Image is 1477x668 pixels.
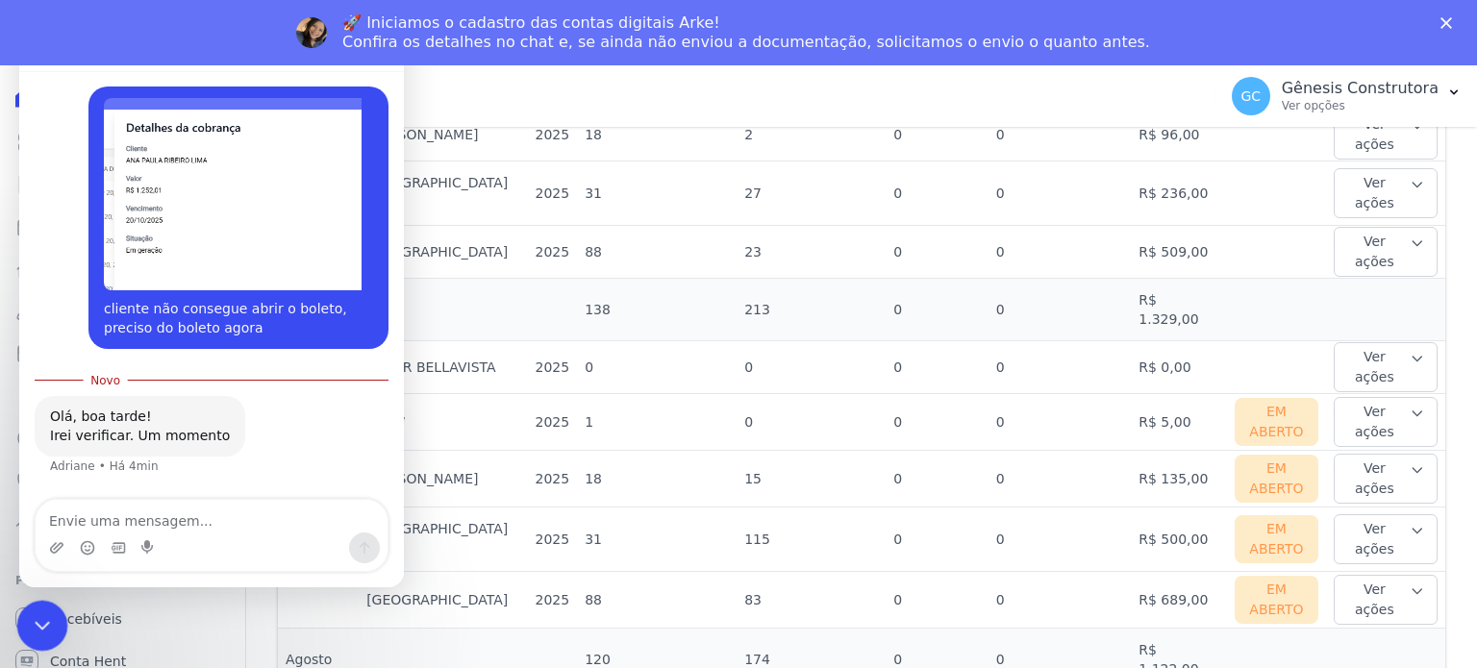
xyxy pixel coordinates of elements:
[8,504,238,542] a: Troca de Arquivos
[528,161,578,226] td: 2025
[1216,69,1477,123] button: GC Gênesis Construtora Ver opções
[886,279,988,341] td: 0
[1334,342,1438,392] button: Ver ações
[359,109,527,161] td: [PERSON_NAME]
[1131,279,1226,341] td: R$ 1.329,00
[989,572,1132,629] td: 0
[1282,79,1439,98] p: Gênesis Construtora
[886,572,988,629] td: 0
[989,279,1132,341] td: 0
[69,67,369,330] div: cliente não consegue abrir o boleto, preciso do boleto agora
[528,341,578,394] td: 2025
[886,451,988,507] td: 0
[577,394,737,451] td: 1
[301,8,338,44] button: Início
[91,521,107,536] button: Selecionador de GIF
[8,165,238,204] a: Contratos
[528,394,578,451] td: 2025
[342,13,1150,52] div: 🚀 Iniciamos o cadastro das contas digitais Arke! Confira os detalhes no chat e, se ainda não envi...
[93,24,125,43] p: Ativo
[359,507,527,572] td: [GEOGRAPHIC_DATA] 3
[989,161,1132,226] td: 0
[577,451,737,507] td: 18
[61,521,76,536] button: Selecionador de Emoji
[359,572,527,629] td: [GEOGRAPHIC_DATA]
[31,441,139,453] div: Adriane • Há 4min
[31,388,211,408] div: Olá, boa tarde!
[15,377,226,437] div: Olá, boa tarde!Irei verificar. Um momentoAdriane • Há 4min
[528,451,578,507] td: 2025
[1334,514,1438,564] button: Ver ações
[1131,394,1226,451] td: R$ 5,00
[31,408,211,427] div: Irei verificar. Um momento
[1334,454,1438,504] button: Ver ações
[577,279,737,341] td: 138
[577,161,737,226] td: 31
[1235,398,1319,446] div: Em Aberto
[296,17,327,48] img: Profile image for Adriane
[989,341,1132,394] td: 0
[989,394,1132,451] td: 0
[359,226,527,279] td: [GEOGRAPHIC_DATA]
[737,572,886,629] td: 83
[1334,110,1438,160] button: Ver ações
[989,451,1132,507] td: 0
[737,507,886,572] td: 115
[8,250,238,288] a: Lotes
[1131,341,1226,394] td: R$ 0,00
[886,507,988,572] td: 0
[15,377,369,480] div: Adriane diz…
[1334,227,1438,277] button: Ver ações
[528,109,578,161] td: 2025
[359,341,527,394] td: SOLAR BELLAVISTA
[16,481,368,513] textarea: Envie uma mensagem...
[737,161,886,226] td: 27
[8,600,238,638] a: Recebíveis
[577,341,737,394] td: 0
[886,109,988,161] td: 0
[737,279,886,341] td: 213
[737,109,886,161] td: 2
[737,451,886,507] td: 15
[8,377,238,415] a: Transferências
[1282,98,1439,113] p: Ver opções
[886,226,988,279] td: 0
[737,394,886,451] td: 0
[1440,17,1460,29] div: Fechar
[1131,572,1226,629] td: R$ 689,00
[122,521,138,536] button: Start recording
[528,507,578,572] td: 2025
[85,281,354,318] div: cliente não consegue abrir o boleto, preciso do boleto agora
[528,572,578,629] td: 2025
[886,161,988,226] td: 0
[1131,109,1226,161] td: R$ 96,00
[330,513,361,544] button: Enviar uma mensagem
[15,360,369,361] div: New messages divider
[1131,507,1226,572] td: R$ 500,00
[17,601,68,652] iframe: Intercom live chat
[359,161,527,226] td: [GEOGRAPHIC_DATA] 3
[577,572,737,629] td: 88
[577,507,737,572] td: 31
[1131,226,1226,279] td: R$ 509,00
[528,226,578,279] td: 2025
[8,419,238,458] a: Crédito
[1235,515,1319,563] div: Em Aberto
[8,123,238,161] a: Visão Geral
[989,109,1132,161] td: 0
[989,507,1132,572] td: 0
[50,609,122,629] span: Recebíveis
[1240,89,1261,103] span: GC
[737,341,886,394] td: 0
[19,19,404,587] iframe: Intercom live chat
[989,226,1132,279] td: 0
[1334,397,1438,447] button: Ver ações
[1334,575,1438,625] button: Ver ações
[8,334,238,373] a: Minha Carteira
[1235,455,1319,503] div: Em Aberto
[15,67,369,345] div: Gênesis diz…
[8,461,238,500] a: Negativação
